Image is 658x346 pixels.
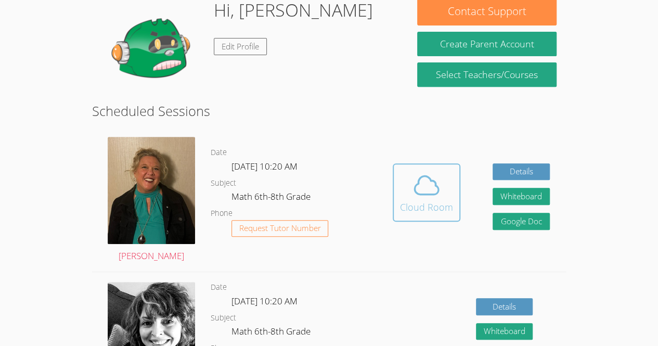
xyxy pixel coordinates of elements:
[211,207,233,220] dt: Phone
[231,189,313,207] dd: Math 6th-8th Grade
[417,62,556,87] a: Select Teachers/Courses
[108,137,195,244] img: IMG_0043.jpeg
[493,188,550,205] button: Whiteboard
[493,163,550,181] a: Details
[211,281,227,294] dt: Date
[92,101,566,121] h2: Scheduled Sessions
[211,312,236,325] dt: Subject
[231,324,313,342] dd: Math 6th-8th Grade
[400,200,453,214] div: Cloud Room
[476,298,533,315] a: Details
[476,323,533,340] button: Whiteboard
[393,163,460,222] button: Cloud Room
[231,295,298,307] span: [DATE] 10:20 AM
[231,160,298,172] span: [DATE] 10:20 AM
[239,224,321,232] span: Request Tutor Number
[214,38,267,55] a: Edit Profile
[211,146,227,159] dt: Date
[108,137,195,264] a: [PERSON_NAME]
[231,220,329,237] button: Request Tutor Number
[417,32,556,56] button: Create Parent Account
[211,177,236,190] dt: Subject
[493,213,550,230] a: Google Doc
